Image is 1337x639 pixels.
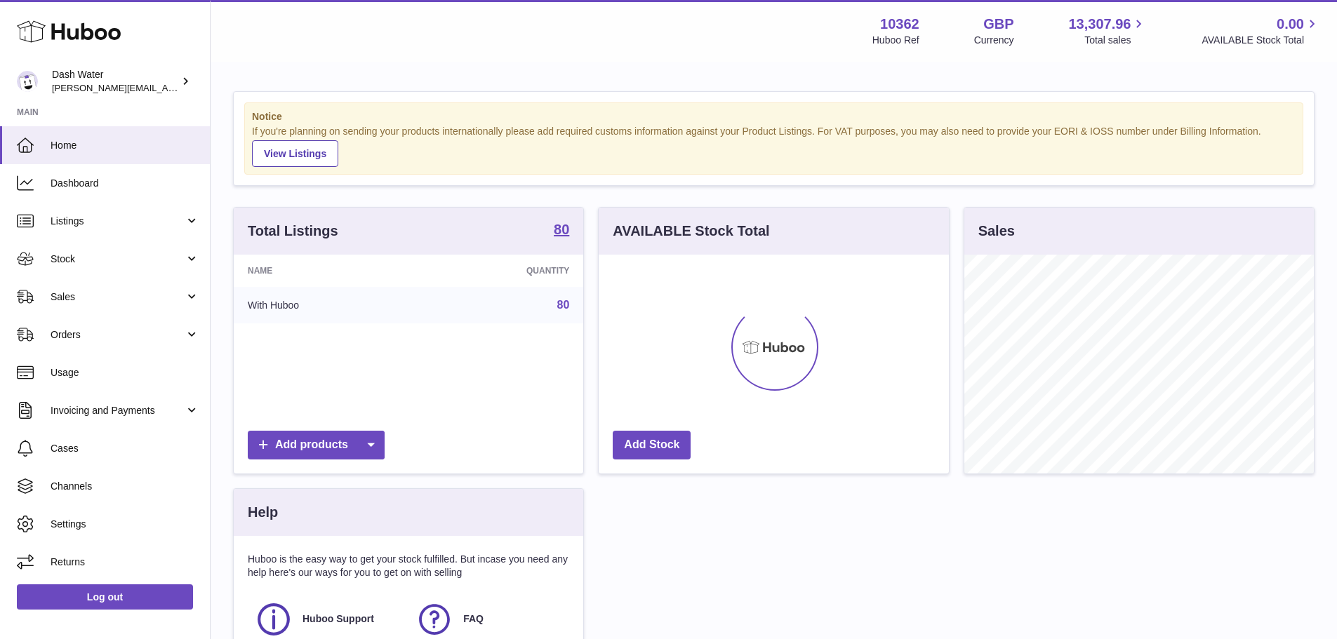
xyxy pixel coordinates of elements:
[234,255,418,287] th: Name
[51,442,199,455] span: Cases
[463,612,484,626] span: FAQ
[234,287,418,323] td: With Huboo
[418,255,583,287] th: Quantity
[51,215,185,228] span: Listings
[974,34,1014,47] div: Currency
[51,290,185,304] span: Sales
[252,140,338,167] a: View Listings
[557,299,570,311] a: 80
[1084,34,1147,47] span: Total sales
[554,222,569,239] a: 80
[52,82,281,93] span: [PERSON_NAME][EMAIL_ADDRESS][DOMAIN_NAME]
[613,222,769,241] h3: AVAILABLE Stock Total
[302,612,374,626] span: Huboo Support
[248,222,338,241] h3: Total Listings
[872,34,919,47] div: Huboo Ref
[51,556,199,569] span: Returns
[978,222,1015,241] h3: Sales
[17,71,38,92] img: james@dash-water.com
[248,431,385,459] a: Add products
[51,139,199,152] span: Home
[983,15,1013,34] strong: GBP
[17,584,193,610] a: Log out
[248,553,569,579] p: Huboo is the easy way to get your stock fulfilled. But incase you need any help here's our ways f...
[51,328,185,342] span: Orders
[1202,15,1320,47] a: 0.00 AVAILABLE Stock Total
[1277,15,1304,34] span: 0.00
[252,125,1296,167] div: If you're planning on sending your products internationally please add required customs informati...
[613,431,691,459] a: Add Stock
[51,480,199,493] span: Channels
[51,518,199,531] span: Settings
[554,222,569,236] strong: 80
[415,600,562,638] a: FAQ
[51,253,185,266] span: Stock
[252,110,1296,123] strong: Notice
[255,600,401,638] a: Huboo Support
[1202,34,1320,47] span: AVAILABLE Stock Total
[248,503,278,522] h3: Help
[51,404,185,417] span: Invoicing and Payments
[1068,15,1147,47] a: 13,307.96 Total sales
[51,366,199,379] span: Usage
[52,68,178,95] div: Dash Water
[880,15,919,34] strong: 10362
[1068,15,1131,34] span: 13,307.96
[51,177,199,190] span: Dashboard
